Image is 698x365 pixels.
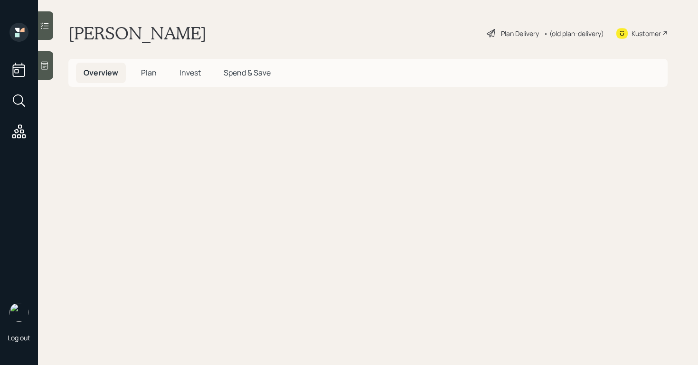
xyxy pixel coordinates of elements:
span: Overview [84,67,118,78]
div: Log out [8,333,30,342]
span: Plan [141,67,157,78]
div: Kustomer [632,28,661,38]
span: Spend & Save [224,67,271,78]
img: retirable_logo.png [9,303,28,322]
h1: [PERSON_NAME] [68,23,207,44]
div: Plan Delivery [501,28,539,38]
span: Invest [179,67,201,78]
div: • (old plan-delivery) [544,28,604,38]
